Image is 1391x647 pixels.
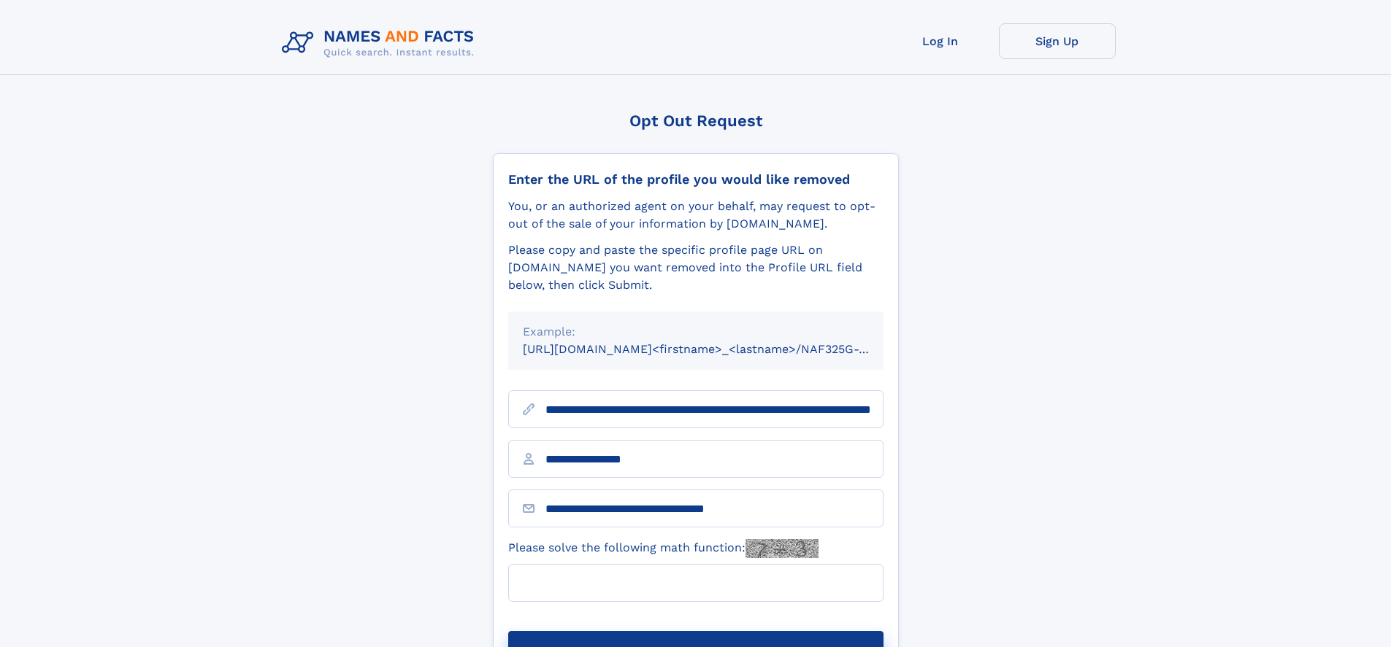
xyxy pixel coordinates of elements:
[523,323,869,341] div: Example:
[999,23,1116,59] a: Sign Up
[508,198,884,233] div: You, or an authorized agent on your behalf, may request to opt-out of the sale of your informatio...
[508,241,884,294] div: Please copy and paste the specific profile page URL on [DOMAIN_NAME] you want removed into the Pr...
[276,23,486,63] img: Logo Names and Facts
[508,539,819,558] label: Please solve the following math function:
[508,171,884,187] div: Enter the URL of the profile you would like removed
[523,342,911,356] small: [URL][DOMAIN_NAME]<firstname>_<lastname>/NAF325G-xxxxxxxx
[882,23,999,59] a: Log In
[493,112,899,130] div: Opt Out Request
